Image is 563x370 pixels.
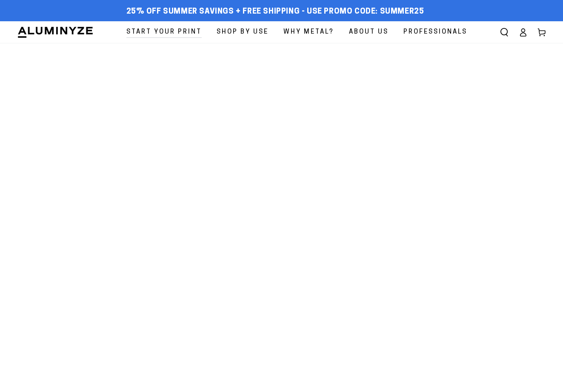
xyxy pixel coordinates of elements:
a: Why Metal? [277,21,340,43]
a: Professionals [397,21,474,43]
span: Why Metal? [283,26,334,38]
span: About Us [349,26,389,38]
a: Start Your Print [120,21,208,43]
span: Shop By Use [217,26,269,38]
span: 25% off Summer Savings + Free Shipping - Use Promo Code: SUMMER25 [126,7,424,17]
a: About Us [343,21,395,43]
a: Shop By Use [210,21,275,43]
img: Aluminyze [17,26,94,39]
summary: Search our site [495,23,514,42]
span: Start Your Print [126,26,202,38]
span: Professionals [403,26,467,38]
